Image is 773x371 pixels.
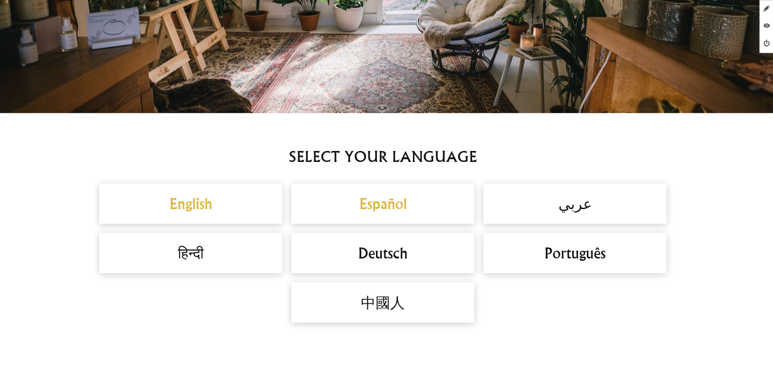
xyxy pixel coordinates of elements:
[108,193,273,215] a: English
[108,242,273,264] h2: हिन्दी
[493,193,657,215] h2: عربي
[301,242,465,264] h2: Deutsch
[493,242,657,264] h2: Português
[301,291,465,313] h2: 中國人
[301,193,465,215] a: Español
